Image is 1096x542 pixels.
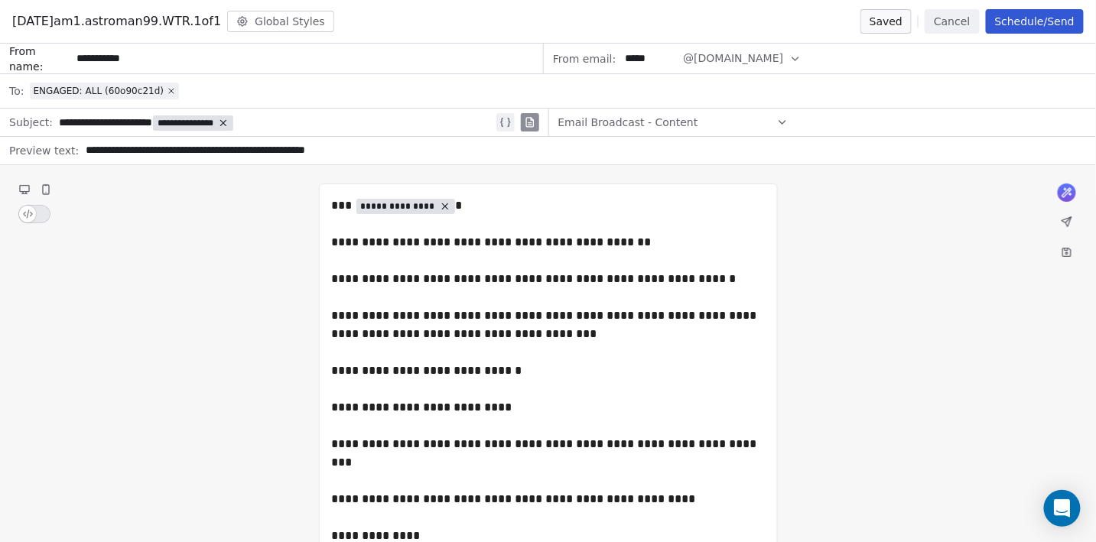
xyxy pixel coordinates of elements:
span: ENGAGED: ALL (60o90c21d) [33,85,164,97]
button: Schedule/Send [986,9,1084,34]
span: Subject: [9,115,53,135]
button: Saved [860,9,912,34]
span: To: [9,83,24,99]
span: From email: [553,51,616,67]
button: Global Styles [227,11,334,32]
span: [DATE]am1.astroman99.WTR.1of1 [12,12,221,31]
span: Preview text: [9,143,79,163]
button: Cancel [925,9,979,34]
span: @[DOMAIN_NAME] [683,50,783,67]
div: Open Intercom Messenger [1044,490,1081,527]
span: Email Broadcast - Content [558,115,698,130]
span: From name: [9,44,70,74]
